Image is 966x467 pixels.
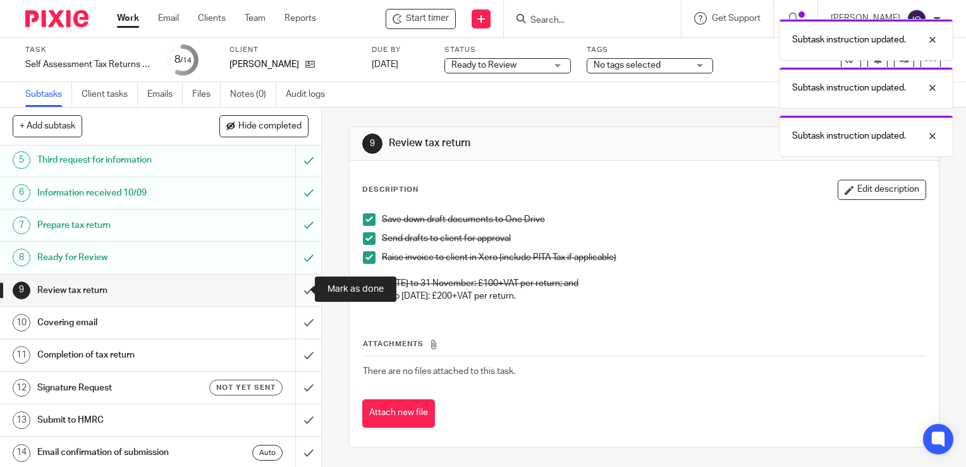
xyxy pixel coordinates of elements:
span: Attachments [363,340,424,347]
h1: Review tax return [389,137,671,150]
label: Task [25,45,152,55]
div: 9 [362,134,382,154]
a: Audit logs [286,82,334,107]
a: Subtasks [25,82,72,107]
h1: Review tax return [37,281,201,300]
a: Files [192,82,221,107]
p: [PERSON_NAME] [229,58,299,71]
a: Team [245,12,266,25]
h1: Information received 10/09 [37,184,201,202]
h1: Completion of tax return [37,346,201,364]
button: Hide completed [219,115,309,137]
a: Clients [198,12,226,25]
div: 10 [13,314,30,332]
span: Ready to Review [451,61,517,70]
div: 9 [13,282,30,299]
div: 8 [13,249,30,266]
img: svg%3E [907,9,927,29]
p: Send drafts to client for approval [382,232,926,245]
p: Subtask instruction updated. [792,34,906,46]
span: There are no files attached to this task. [363,367,515,376]
p: Subtask instruction updated. [792,82,906,94]
label: Due by [372,45,429,55]
div: 13 [13,411,30,429]
h1: Ready for Review [37,248,201,267]
img: Pixie [25,10,89,27]
button: Attach new file [362,399,435,428]
span: Not yet sent [216,382,276,393]
label: Client [229,45,356,55]
a: Notes (0) [230,82,276,107]
p: Description [362,185,419,195]
div: 6 [13,184,30,202]
h1: Email confirmation of submission [37,443,201,462]
a: Work [117,12,139,25]
button: Edit description [838,180,926,200]
a: Client tasks [82,82,138,107]
a: Email [158,12,179,25]
div: 12 [13,379,30,397]
h1: Submit to HMRC [37,411,201,430]
div: Auto [252,445,283,461]
span: Start timer [406,12,449,25]
p: Save down draft documents to One Drive [382,213,926,226]
p: Raise invoice to client in Xero (include PITA Tax if applicable) [382,251,926,264]
div: Philip A Evans - Self Assessment Tax Returns - NON BOOKKEEPING CLIENTS [386,9,456,29]
div: 5 [13,151,30,169]
p: [DATE] to [DATE]: £200+VAT per return. [363,290,926,302]
a: Emails [147,82,183,107]
div: 14 [13,444,30,462]
span: [DATE] [372,60,398,69]
div: 11 [13,346,30,364]
div: Self Assessment Tax Returns - NON BOOKKEEPING CLIENTS [25,58,152,71]
h1: Third request for information [37,151,201,170]
small: /14 [180,57,192,64]
label: Status [444,45,571,55]
div: 7 [13,216,30,234]
h1: Prepare tax return [37,216,201,235]
button: + Add subtask [13,115,82,137]
div: 8 [174,53,192,67]
h1: Covering email [37,313,201,332]
p: Subtask instruction updated. [792,130,906,142]
a: Reports [284,12,316,25]
h1: Signature Request [37,378,201,397]
span: Hide completed [238,121,302,132]
p: [DATE] to 31 November: £100+VAT per return; and [382,277,926,290]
